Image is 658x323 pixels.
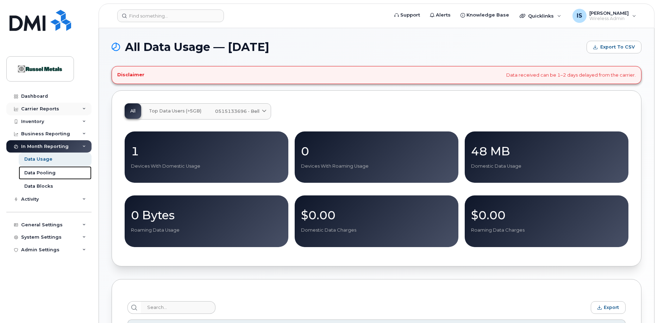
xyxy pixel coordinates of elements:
[141,301,215,314] input: Search...
[131,145,282,157] p: 1
[591,301,626,314] button: Export
[117,72,144,78] h4: Disclaimer
[215,108,259,115] span: 0515133696 - Bell
[301,145,452,157] p: 0
[131,209,282,221] p: 0 Bytes
[149,108,201,114] span: Top Data Users (>5GB)
[600,44,635,50] span: Export to CSV
[112,66,641,84] div: Data received can be 1–2 days delayed from the carrier.
[131,227,282,233] p: Roaming Data Usage
[301,209,452,221] p: $0.00
[301,227,452,233] p: Domestic Data Charges
[587,41,641,53] button: Export to CSV
[471,209,622,221] p: $0.00
[471,163,622,169] p: Domestic Data Usage
[125,42,269,52] span: All Data Usage — [DATE]
[471,145,622,157] p: 48 MB
[604,305,619,310] span: Export
[471,227,622,233] p: Roaming Data Charges
[209,104,271,119] a: 0515133696 - Bell
[131,163,282,169] p: Devices With Domestic Usage
[301,163,452,169] p: Devices With Roaming Usage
